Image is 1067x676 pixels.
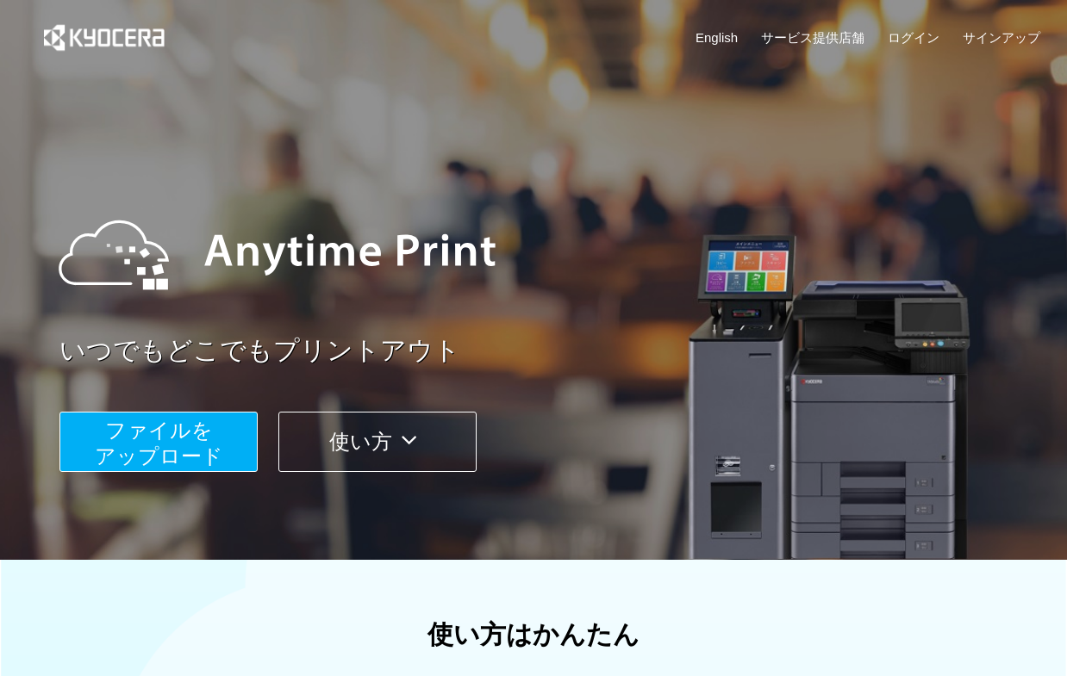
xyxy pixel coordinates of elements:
a: サービス提供店舗 [761,28,864,47]
a: English [696,28,738,47]
button: ファイルを​​アップロード [59,412,258,472]
a: サインアップ [963,28,1040,47]
button: 使い方 [278,412,477,472]
a: いつでもどこでもプリントアウト [59,332,1051,369]
a: ログイン [888,28,939,47]
span: ファイルを ​​アップロード [95,419,223,468]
